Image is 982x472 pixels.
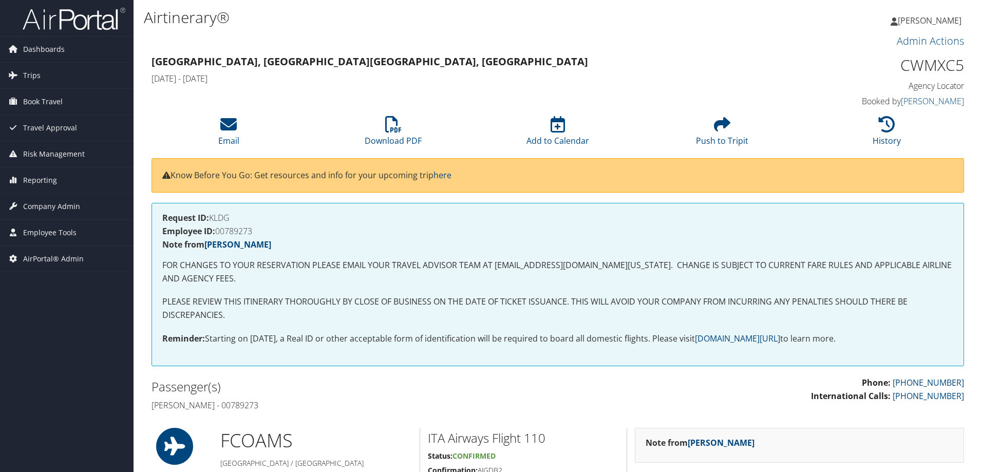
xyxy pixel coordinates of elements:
strong: Request ID: [162,212,209,223]
a: here [433,169,451,181]
h1: Airtinerary® [144,7,696,28]
a: History [873,122,901,146]
h2: ITA Airways Flight 110 [428,429,619,447]
span: Risk Management [23,141,85,167]
p: PLEASE REVIEW THIS ITINERARY THOROUGHLY BY CLOSE OF BUSINESS ON THE DATE OF TICKET ISSUANCE. THIS... [162,295,953,322]
strong: Status: [428,451,452,461]
a: [PERSON_NAME] [204,239,271,250]
span: Reporting [23,167,57,193]
h4: 00789273 [162,227,953,235]
p: Starting on [DATE], a Real ID or other acceptable form of identification will be required to boar... [162,332,953,346]
a: [PHONE_NUMBER] [893,390,964,402]
strong: International Calls: [811,390,891,402]
strong: [GEOGRAPHIC_DATA], [GEOGRAPHIC_DATA] [GEOGRAPHIC_DATA], [GEOGRAPHIC_DATA] [152,54,588,68]
span: Book Travel [23,89,63,115]
strong: Phone: [862,377,891,388]
h5: [GEOGRAPHIC_DATA] / [GEOGRAPHIC_DATA] [220,458,412,468]
span: [PERSON_NAME] [898,15,961,26]
h4: [DATE] - [DATE] [152,73,757,84]
span: Travel Approval [23,115,77,141]
span: Company Admin [23,194,80,219]
strong: Note from [162,239,271,250]
strong: Note from [646,437,754,448]
span: Employee Tools [23,220,77,246]
span: Dashboards [23,36,65,62]
h4: KLDG [162,214,953,222]
span: AirPortal® Admin [23,246,84,272]
strong: Employee ID: [162,225,215,237]
h4: Agency Locator [772,80,964,91]
h1: CWMXC5 [772,54,964,76]
a: [DOMAIN_NAME][URL] [695,333,780,344]
h4: Booked by [772,96,964,107]
a: Add to Calendar [526,122,589,146]
a: [PHONE_NUMBER] [893,377,964,388]
span: Confirmed [452,451,496,461]
img: airportal-logo.png [23,7,125,31]
h2: Passenger(s) [152,378,550,395]
a: [PERSON_NAME] [891,5,972,36]
a: [PERSON_NAME] [901,96,964,107]
strong: Reminder: [162,333,205,344]
a: Push to Tripit [696,122,748,146]
a: Admin Actions [897,34,964,48]
a: [PERSON_NAME] [688,437,754,448]
span: Trips [23,63,41,88]
a: Email [218,122,239,146]
p: FOR CHANGES TO YOUR RESERVATION PLEASE EMAIL YOUR TRAVEL ADVISOR TEAM AT [EMAIL_ADDRESS][DOMAIN_N... [162,259,953,285]
h1: FCO AMS [220,428,412,454]
h4: [PERSON_NAME] - 00789273 [152,400,550,411]
a: Download PDF [365,122,422,146]
p: Know Before You Go: Get resources and info for your upcoming trip [162,169,953,182]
